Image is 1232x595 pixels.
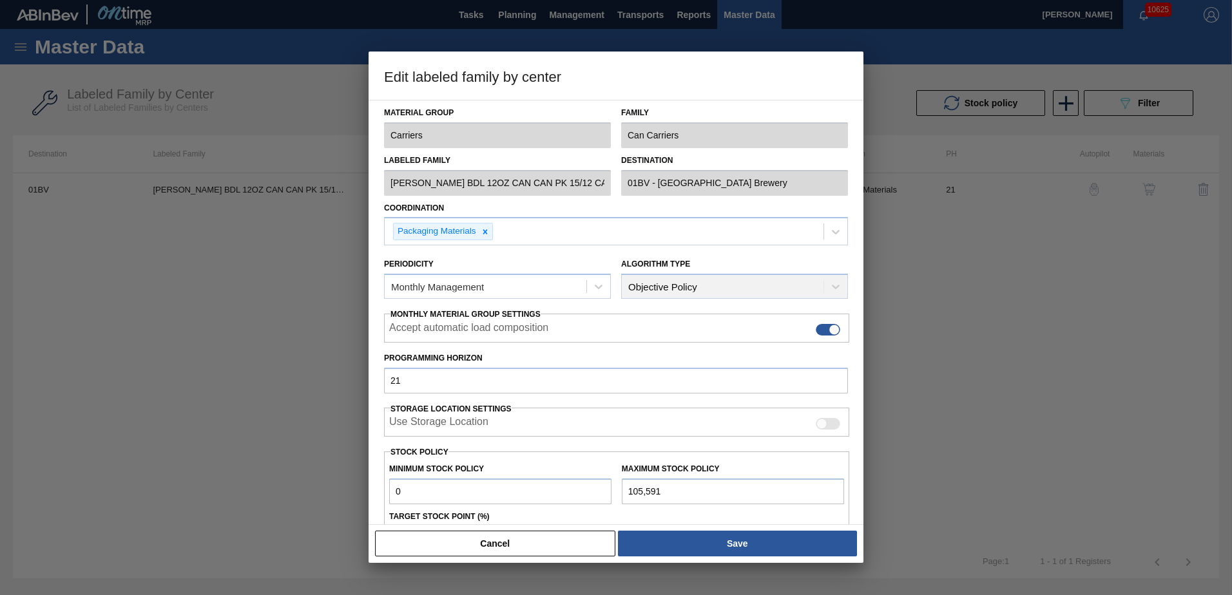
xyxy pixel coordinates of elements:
label: Coordination [384,203,444,212]
label: Algorithm Type [621,260,690,269]
div: Packaging Materials [394,223,478,240]
label: Target Stock Point (%) [389,512,490,521]
h3: Edit labeled family by center [369,52,863,100]
label: Family [621,104,848,122]
label: Destination [621,151,848,170]
label: Minimum Stock Policy [389,464,484,473]
label: When enabled, the system will display stocks from different storage locations. [389,416,488,431]
button: Save [618,531,857,556]
label: Accept automatic load composition [389,322,548,337]
span: Storage Location Settings [390,404,512,413]
label: Stock Policy [390,448,448,457]
label: Programming Horizon [384,349,848,368]
label: Maximum Stock Policy [622,464,720,473]
div: Monthly Management [391,281,484,292]
label: Material Group [384,104,611,122]
label: Labeled Family [384,151,611,170]
button: Cancel [375,531,615,556]
label: Periodicity [384,260,434,269]
span: Monthly Material Group Settings [390,310,541,319]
